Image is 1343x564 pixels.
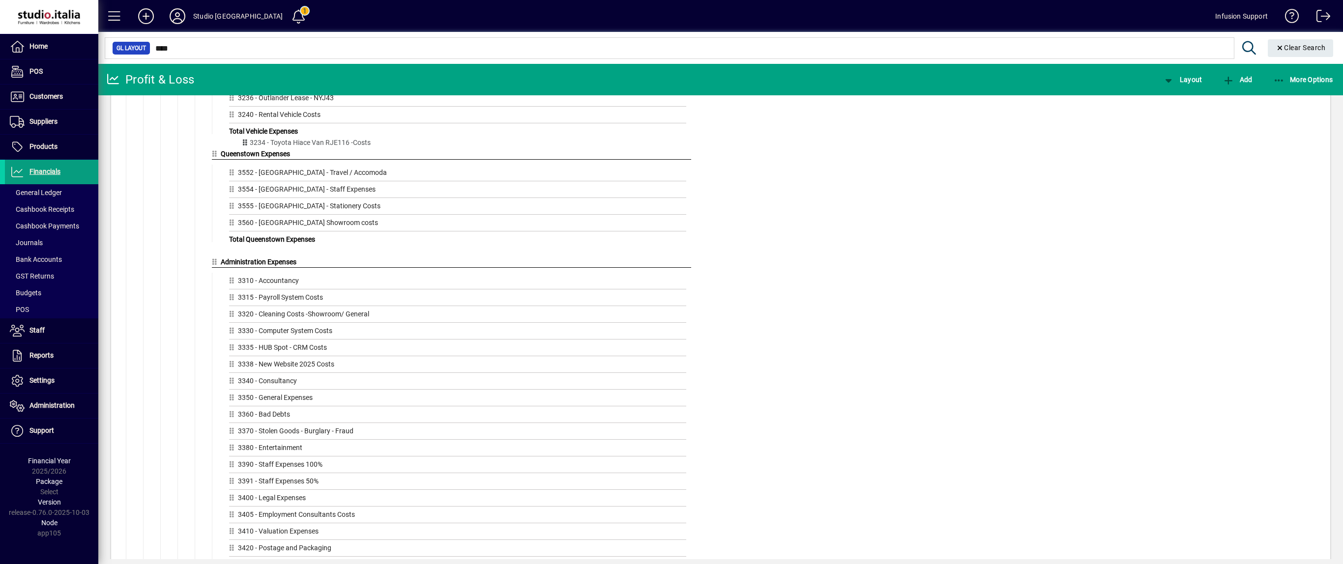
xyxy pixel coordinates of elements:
[229,342,686,356] div: 3335 - HUB Spot - CRM Costs
[229,309,686,323] div: 3320 - Cleaning Costs -Showroom/ General
[193,8,283,24] div: Studio [GEOGRAPHIC_DATA]
[229,184,686,198] div: 3554 - [GEOGRAPHIC_DATA] - Staff Expenses
[5,419,98,443] a: Support
[5,110,98,134] a: Suppliers
[5,251,98,268] a: Bank Accounts
[1152,71,1212,88] app-page-header-button: View chart layout
[229,235,315,243] span: Total Queenstown Expenses
[229,493,686,507] div: 3400 - Legal Expenses
[221,258,296,266] span: Administration Expenses
[229,476,686,490] div: 3391 - Staff Expenses 50%
[5,85,98,109] a: Customers
[5,284,98,301] a: Budgets
[1223,76,1252,84] span: Add
[229,526,686,540] div: 3410 - Valuation Expenses
[229,292,686,306] div: 3315 - Payroll System Costs
[5,59,98,84] a: POS
[29,376,55,384] span: Settings
[5,184,98,201] a: General Ledger
[229,376,686,390] div: 3340 - Consultancy
[29,426,54,434] span: Support
[1220,71,1255,88] button: Add
[229,326,686,339] div: 3330 - Computer System Costs
[5,394,98,418] a: Administration
[10,239,43,247] span: Journals
[1276,44,1326,52] span: Clear Search
[10,205,74,213] span: Cashbook Receipts
[5,135,98,159] a: Products
[229,218,686,231] div: 3560 - [GEOGRAPHIC_DATA] Showroom costs
[29,401,75,409] span: Administration
[10,289,41,297] span: Budgets
[1271,71,1336,88] button: More Options
[41,519,58,527] span: Node
[36,478,62,485] span: Package
[229,393,686,406] div: 3350 - General Expenses
[29,117,58,125] span: Suppliers
[29,326,45,334] span: Staff
[229,276,686,289] div: 3310 - Accountancy
[106,72,194,87] div: Profit & Loss
[38,498,61,506] span: Version
[5,268,98,284] a: GST Returns
[229,459,686,473] div: 3390 - Staff Expenses 100%
[29,142,58,150] span: Products
[5,34,98,59] a: Home
[229,409,686,423] div: 3360 - Bad Debts
[1309,2,1331,34] a: Logout
[221,150,290,158] span: Queenstown Expenses
[28,457,71,465] span: Financial Year
[229,443,686,456] div: 3380 - Entertainment
[1268,39,1334,57] button: Clear
[229,543,686,557] div: 3420 - Postage and Packaging
[229,127,298,135] span: Total Vehicle Expenses
[29,168,60,175] span: Financials
[1163,76,1202,84] span: Layout
[229,168,686,181] div: 3552 - [GEOGRAPHIC_DATA] - Travel / Accomoda
[229,201,686,215] div: 3555 - [GEOGRAPHIC_DATA] - Stationery Costs
[29,67,43,75] span: POS
[5,234,98,251] a: Journals
[1278,2,1299,34] a: Knowledge Base
[1273,76,1333,84] span: More Options
[229,509,686,523] div: 3405 - Employment Consultants Costs
[117,43,146,53] span: GL Layout
[10,255,62,263] span: Bank Accounts
[1215,8,1268,24] div: Infusion Support
[29,351,54,359] span: Reports
[1160,71,1204,88] button: Layout
[5,318,98,343] a: Staff
[162,7,193,25] button: Profile
[10,306,29,313] span: POS
[5,201,98,218] a: Cashbook Receipts
[5,218,98,234] a: Cashbook Payments
[130,7,162,25] button: Add
[5,301,98,318] a: POS
[10,189,62,197] span: General Ledger
[5,368,98,393] a: Settings
[229,110,686,123] div: 3240 - Rental Vehicle Costs
[29,92,63,100] span: Customers
[10,222,79,230] span: Cashbook Payments
[5,343,98,368] a: Reports
[229,426,686,440] div: 3370 - Stolen Goods - Burglary - Fraud
[10,272,54,280] span: GST Returns
[29,42,48,50] span: Home
[229,359,686,373] div: 3338 - New Website 2025 Costs
[229,93,686,107] div: 3236 - Outlander Lease - NYJ43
